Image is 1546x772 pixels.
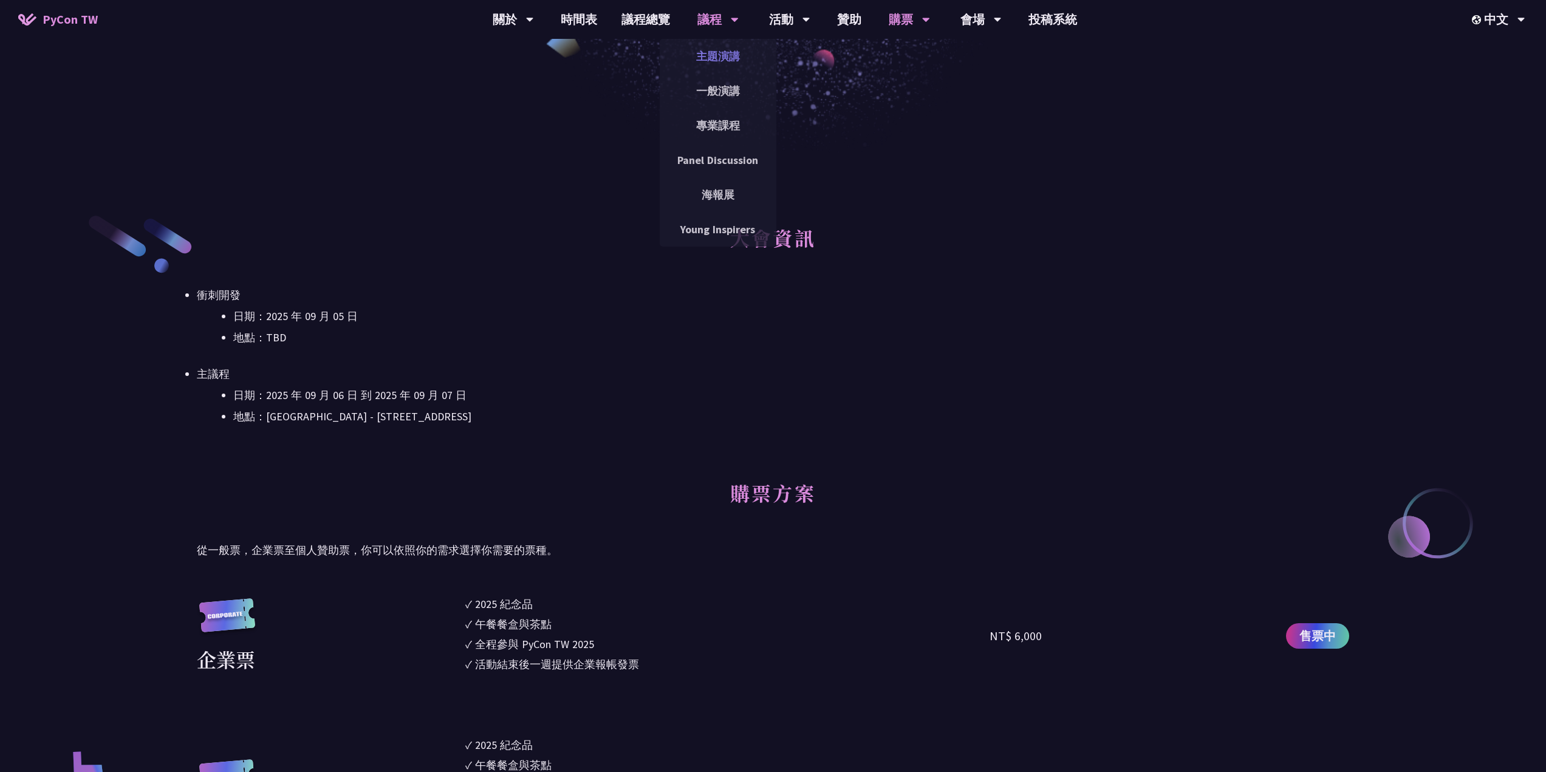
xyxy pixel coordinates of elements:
[660,77,776,105] a: 一般演講
[233,408,1349,426] li: 地點：[GEOGRAPHIC_DATA] - ​[STREET_ADDRESS]
[197,213,1349,280] h2: 大會資訊
[1472,15,1484,24] img: Locale Icon
[233,307,1349,326] li: 日期：2025 年 09 月 05 日
[660,42,776,70] a: 主題演講
[990,627,1042,645] div: NT$ 6,000
[660,111,776,140] a: 專業課程
[197,598,258,645] img: corporate.a587c14.svg
[6,4,110,35] a: PyCon TW
[475,737,533,753] div: 2025 紀念品
[475,656,639,672] div: 活動結束後一週提供企業報帳發票
[197,365,1349,426] li: 主議程
[475,596,533,612] div: 2025 紀念品
[475,636,594,652] div: 全程參與 PyCon TW 2025
[197,286,1349,347] li: 衝刺開發
[465,596,990,612] li: ✓
[660,180,776,209] a: 海報展
[475,616,552,632] div: 午餐餐盒與茶點
[465,636,990,652] li: ✓
[465,616,990,632] li: ✓
[233,329,1349,347] li: 地點：TBD
[197,644,255,674] div: 企業票
[197,468,1349,535] h2: 購票方案
[233,386,1349,405] li: 日期：2025 年 09 月 06 日 到 2025 年 09 月 07 日
[660,215,776,244] a: Young Inspirers
[465,656,990,672] li: ✓
[660,146,776,174] a: Panel Discussion
[197,541,1349,559] p: 從一般票，企業票至個人贊助票，你可以依照你的需求選擇你需要的票種。
[465,737,990,753] li: ✓
[43,10,98,29] span: PyCon TW
[1286,623,1349,649] a: 售票中
[18,13,36,26] img: Home icon of PyCon TW 2025
[1299,627,1336,645] span: 售票中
